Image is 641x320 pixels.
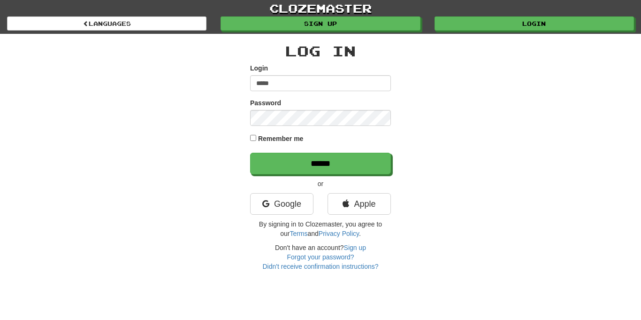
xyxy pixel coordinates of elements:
a: Google [250,193,313,215]
label: Password [250,98,281,108]
h2: Log In [250,43,391,59]
a: Didn't receive confirmation instructions? [262,263,378,270]
a: Terms [290,230,307,237]
a: Apple [328,193,391,215]
a: Privacy Policy [319,230,359,237]
label: Remember me [258,134,304,143]
label: Login [250,63,268,73]
div: Don't have an account? [250,243,391,271]
p: By signing in to Clozemaster, you agree to our and . [250,219,391,238]
a: Sign up [344,244,366,251]
a: Forgot your password? [287,253,354,261]
p: or [250,179,391,188]
a: Sign up [221,16,420,31]
a: Languages [7,16,206,31]
a: Login [435,16,634,31]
